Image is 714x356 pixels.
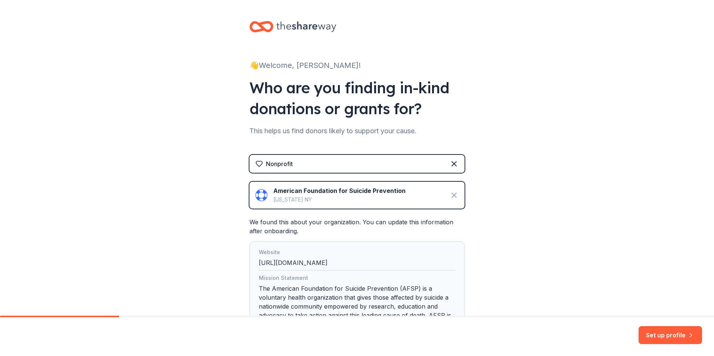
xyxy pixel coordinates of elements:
div: [URL][DOMAIN_NAME] [259,248,455,271]
img: Icon for American Foundation for Suicide Prevention [255,189,267,201]
div: Website [259,248,455,258]
div: American Foundation for Suicide Prevention [273,186,406,195]
div: [US_STATE] NY [273,195,406,204]
div: Who are you finding in-kind donations or grants for? [249,77,465,119]
div: 👋 Welcome, [PERSON_NAME]! [249,59,465,71]
div: Nonprofit [266,159,293,168]
button: Set up profile [639,326,702,344]
div: This helps us find donors likely to support your cause. [249,125,465,137]
div: Mission Statement [259,274,455,284]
